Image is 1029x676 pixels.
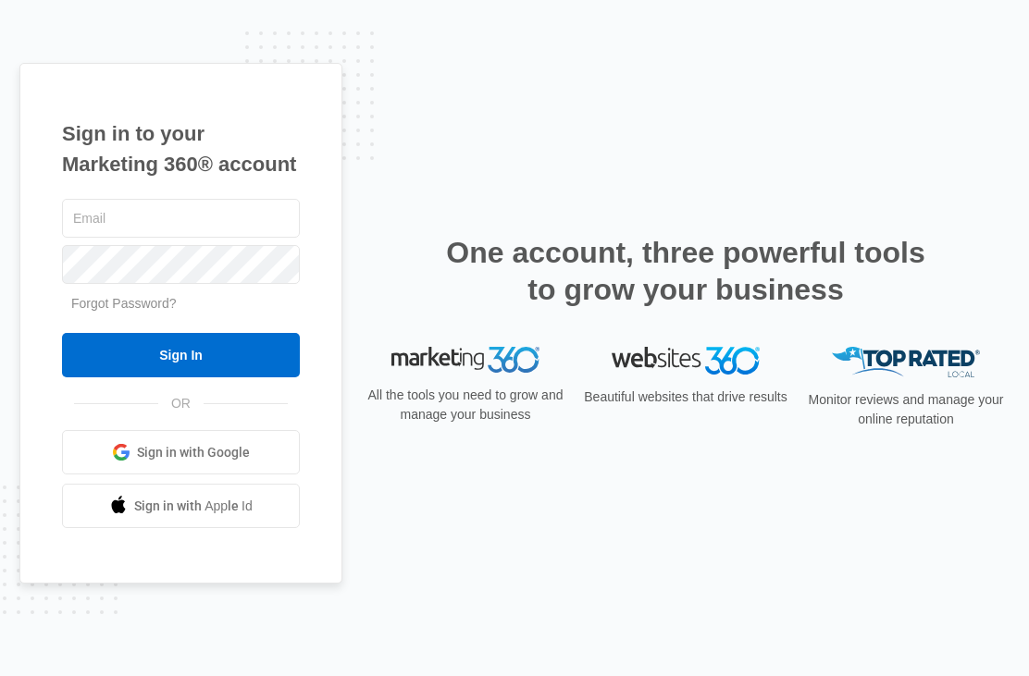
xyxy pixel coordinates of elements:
[440,234,931,308] h2: One account, three powerful tools to grow your business
[362,386,569,424] p: All the tools you need to grow and manage your business
[802,390,1010,429] p: Monitor reviews and manage your online reputation
[62,430,300,474] a: Sign in with Google
[134,497,253,516] span: Sign in with Apple Id
[158,394,204,413] span: OR
[62,199,300,238] input: Email
[62,333,300,377] input: Sign In
[832,347,980,377] img: Top Rated Local
[391,347,539,373] img: Marketing 360
[62,484,300,528] a: Sign in with Apple Id
[137,443,250,462] span: Sign in with Google
[582,387,789,407] p: Beautiful websites that drive results
[62,118,300,179] h1: Sign in to your Marketing 360® account
[71,296,177,311] a: Forgot Password?
[612,347,760,374] img: Websites 360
